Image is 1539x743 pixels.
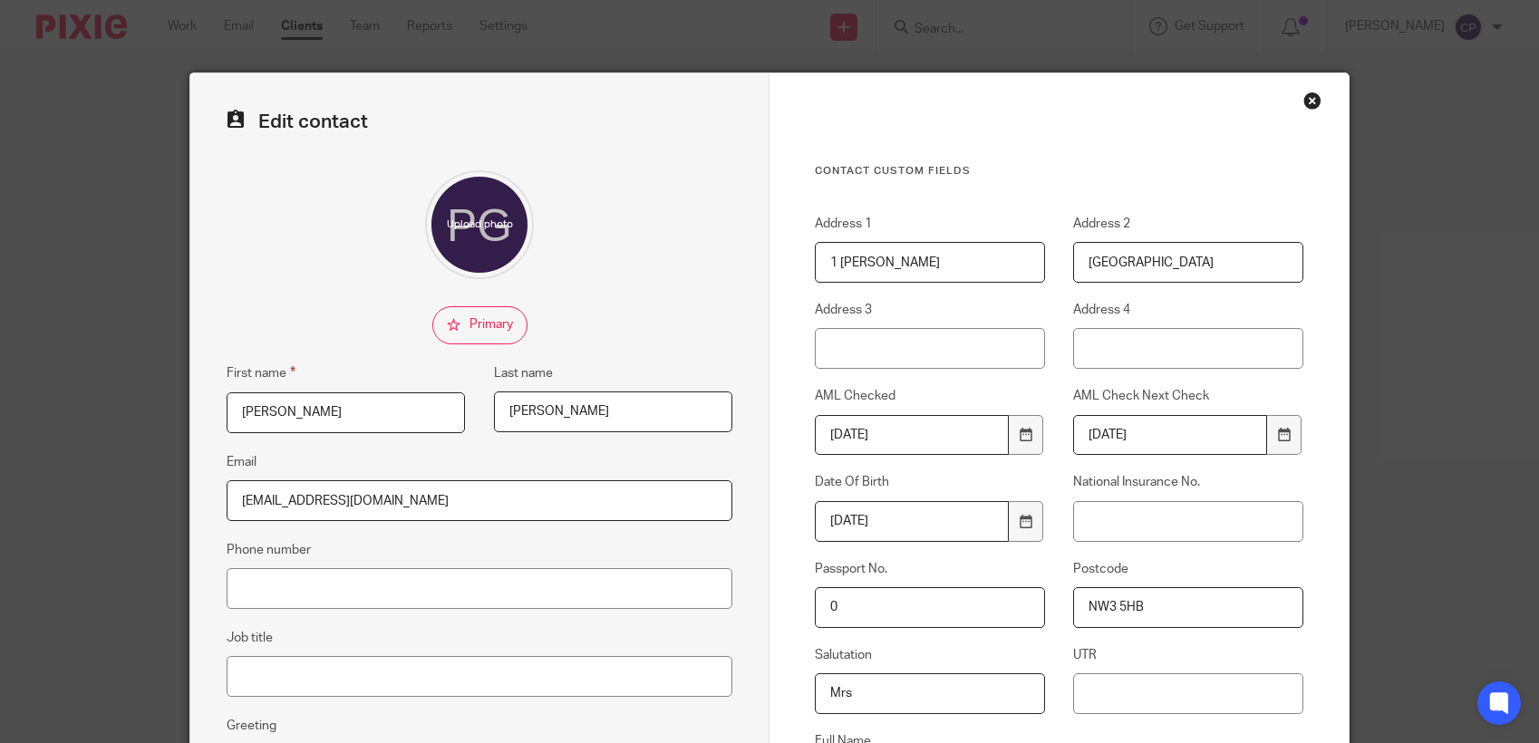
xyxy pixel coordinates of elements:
label: Email [227,453,256,471]
h2: Edit contact [227,110,732,134]
input: YYYY-MM-DD [815,501,1009,542]
label: Address 1 [815,215,1045,233]
label: Postcode [1073,560,1303,578]
label: UTR [1073,646,1303,664]
label: Salutation [815,646,1045,664]
input: YYYY-MM-DD [815,415,1009,456]
label: Phone number [227,541,311,559]
label: AML Check Next Check [1073,387,1303,405]
label: Passport No. [815,560,1045,578]
label: National Insurance No. [1073,473,1303,491]
label: Greeting [227,717,276,735]
label: Address 2 [1073,215,1303,233]
label: Date Of Birth [815,473,1045,491]
label: Job title [227,629,273,647]
label: First name [227,362,295,383]
input: YYYY-MM-DD [1073,415,1267,456]
div: Close this dialog window [1303,92,1321,110]
label: AML Checked [815,387,1045,405]
label: Address 3 [815,301,1045,319]
label: Last name [494,364,553,382]
h3: Contact Custom fields [815,164,1303,179]
label: Address 4 [1073,301,1303,319]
